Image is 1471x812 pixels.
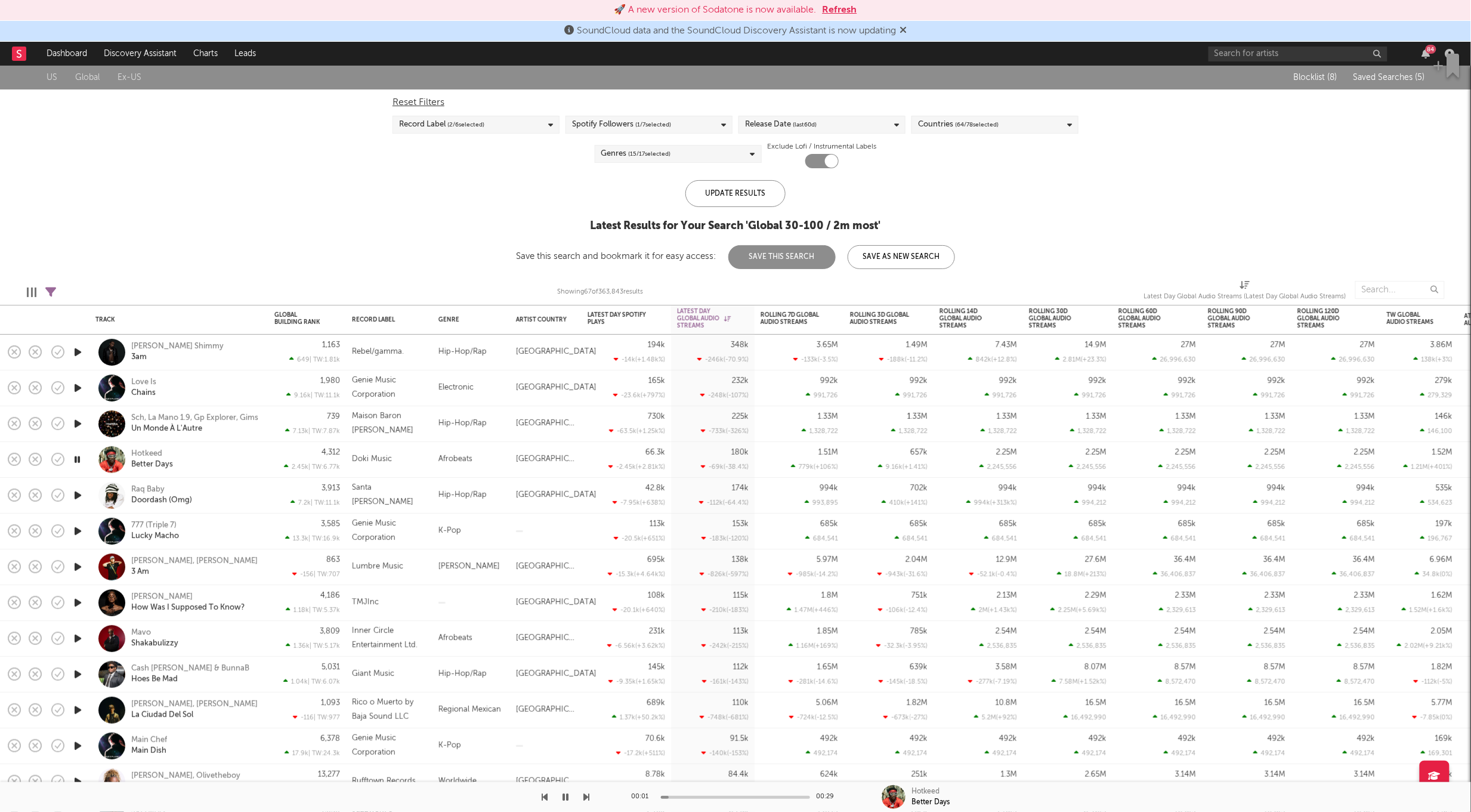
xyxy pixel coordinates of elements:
button: Saved Searches (5) [1350,73,1425,82]
div: Rolling 120D Global Audio Streams [1297,308,1357,329]
a: Love Is [131,377,156,388]
div: TW Global Audio Streams [1387,311,1435,326]
div: 991,726 [1164,391,1196,399]
div: 1,328,722 [1070,427,1107,435]
a: [PERSON_NAME], [PERSON_NAME] [131,699,258,710]
div: 992k [820,377,838,385]
a: Ex-US [118,70,141,85]
div: 684,541 [1342,535,1375,542]
div: 779k ( +106 % ) [791,463,838,471]
div: 2.25M [1086,449,1107,456]
div: 410k ( +141 % ) [882,499,928,507]
div: 1,328,722 [981,427,1017,435]
div: 695k [647,556,665,564]
div: 180k [731,449,749,456]
div: 146,100 [1420,427,1453,435]
div: 991,726 [985,391,1017,399]
div: 153k [733,520,749,528]
div: 994,212 [1074,499,1107,507]
div: 1.33M [1265,413,1285,421]
div: 197k [1436,520,1453,528]
div: 994k [1088,484,1107,492]
div: [PERSON_NAME] Shimmy [131,341,224,352]
div: 994k [999,484,1017,492]
div: -733k ( -326 % ) [701,427,749,435]
div: -15.3k ( +4.64k % ) [608,570,665,578]
div: [PERSON_NAME] [432,549,510,585]
div: 991,726 [1074,391,1107,399]
div: 685k [820,520,838,528]
div: 649 | TW: 1.81k [274,356,340,363]
div: TMJInc [352,595,379,610]
div: -20.1k ( +640 % ) [613,606,665,614]
div: Genie Music Corporation [352,517,427,545]
div: 26,996,630 [1242,356,1285,363]
a: [PERSON_NAME], Olivetheboy [131,771,240,782]
span: ( 2 / 6 selected) [447,118,484,132]
div: 6.96M [1430,556,1453,564]
div: -246k ( -70.9 % ) [697,356,749,363]
div: -183k ( -120 % ) [701,535,749,542]
div: 7.2k | TW: 11.1k [274,499,340,507]
div: 684,541 [984,535,1017,542]
div: Rolling 60D Global Audio Streams [1118,308,1178,329]
div: Genie Music Corporation [352,373,427,402]
div: 992k [910,377,928,385]
a: Better Days [131,459,173,470]
div: 2.04M [906,556,928,564]
div: Rebel/gamma. [352,345,404,359]
div: 535k [1436,484,1453,492]
a: Sch, La Mano 1.9, Gp Explorer, Gims [131,413,258,424]
div: 2.13M [997,592,1017,600]
div: 27M [1360,341,1375,349]
div: [GEOGRAPHIC_DATA] [516,560,576,574]
label: Exclude Lofi / Instrumental Labels [768,140,877,154]
div: 751k [911,592,928,600]
div: 994k [1178,484,1196,492]
div: 684,541 [1074,535,1107,542]
span: Blocklist [1294,73,1337,82]
div: Rolling 90D Global Audio Streams [1208,308,1268,329]
div: 2.33M [1265,592,1285,600]
div: 534,623 [1420,499,1453,507]
div: 685k [1089,520,1107,528]
a: 3am [131,352,147,363]
div: -943k ( -31.6 % ) [877,570,928,578]
div: 730k [648,413,665,421]
div: 1,980 [320,377,340,385]
div: 685k [1268,520,1285,528]
button: 84 [1422,49,1430,58]
div: Cash [PERSON_NAME] & BunnaB [131,663,249,674]
div: 3 Am [131,567,149,578]
div: Save this search and bookmark it for easy access: [517,252,955,261]
div: 3.65M [817,341,838,349]
div: -106k ( -12.4 % ) [878,606,928,614]
div: 66.3k [645,449,665,456]
a: Mavo [131,628,151,638]
div: 994,212 [1253,499,1285,507]
div: 138k [732,556,749,564]
div: 994k [1267,484,1285,492]
div: 2.45k | TW: 6.77k [274,463,340,471]
div: 2,245,556 [1158,463,1196,471]
span: SoundCloud data and the SoundCloud Discovery Assistant is now updating [577,26,896,36]
div: 194k [648,341,665,349]
span: Dismiss [900,26,907,36]
div: -826k ( -597 % ) [700,570,749,578]
div: How Was I Supposed To Know? [131,603,245,613]
div: 113k [650,520,665,528]
div: 279k [1435,377,1453,385]
a: Shakabulizzy [131,638,178,649]
div: 684,541 [895,535,928,542]
div: -23.6k ( +797 % ) [613,391,665,399]
div: Update Results [685,180,786,207]
div: 1.18k | TW: 5.37k [274,606,340,614]
div: 1.49M [906,341,928,349]
a: 777 (Triple 7) [131,520,177,531]
div: 1,328,722 [1249,427,1285,435]
div: 2.25M [1265,449,1285,456]
div: 2,245,556 [1248,463,1285,471]
div: 4,312 [322,449,340,456]
div: Doordash (Omg) [131,495,192,506]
